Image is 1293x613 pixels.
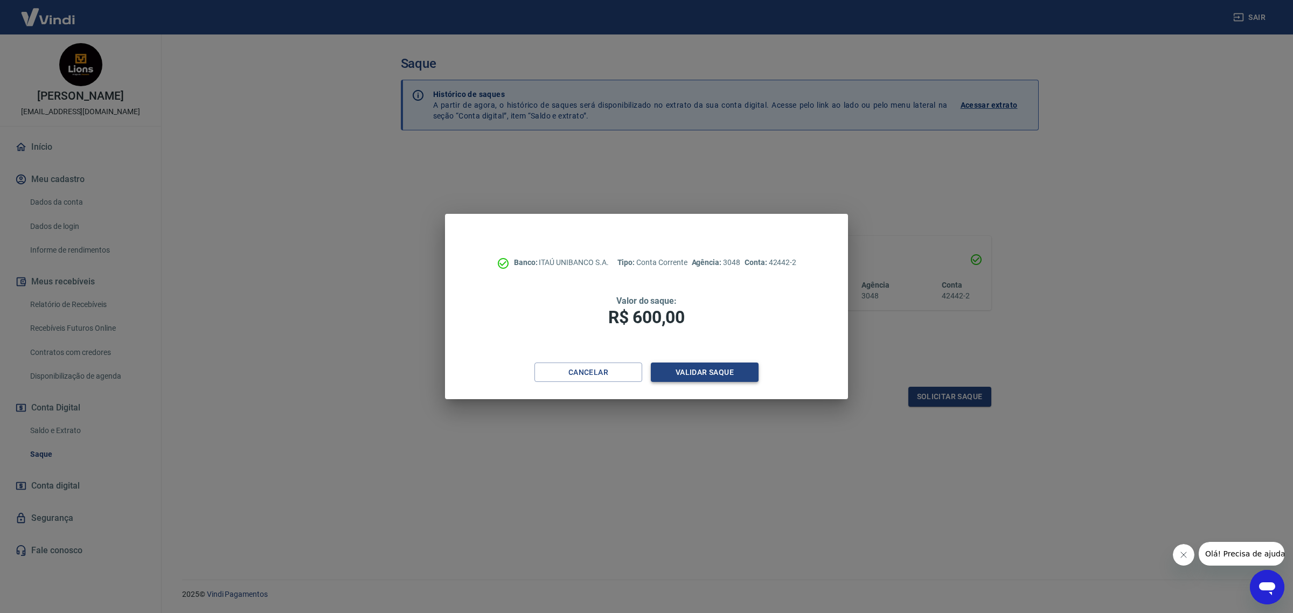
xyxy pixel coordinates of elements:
p: ITAÚ UNIBANCO S.A. [514,257,609,268]
span: Valor do saque: [616,296,677,306]
iframe: Fechar mensagem [1173,544,1194,566]
iframe: Botão para abrir a janela de mensagens [1250,570,1284,604]
p: 3048 [692,257,740,268]
span: Agência: [692,258,724,267]
p: Conta Corrente [617,257,687,268]
span: Olá! Precisa de ajuda? [6,8,91,16]
button: Cancelar [534,363,642,382]
iframe: Mensagem da empresa [1199,542,1284,566]
button: Validar saque [651,363,759,382]
span: Tipo: [617,258,637,267]
span: Banco: [514,258,539,267]
span: Conta: [745,258,769,267]
p: 42442-2 [745,257,796,268]
span: R$ 600,00 [608,307,685,328]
